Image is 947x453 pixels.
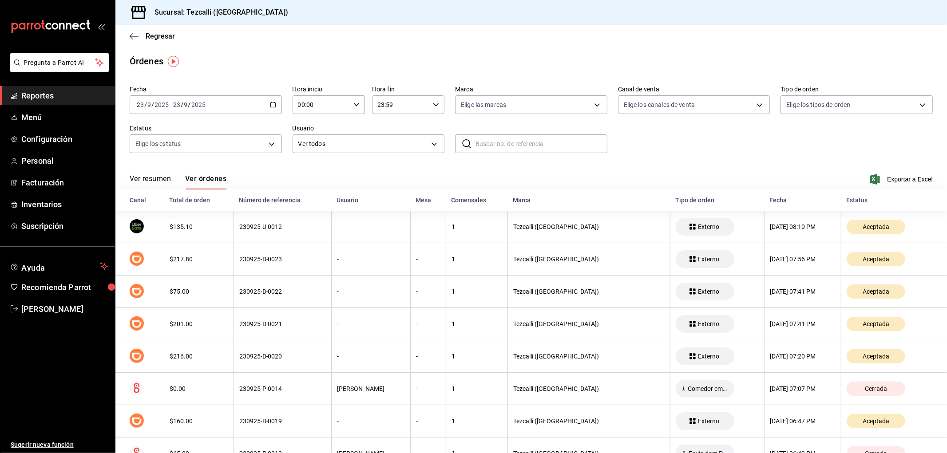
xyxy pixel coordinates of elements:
[337,418,405,425] div: -
[337,385,405,392] div: [PERSON_NAME]
[781,87,933,93] label: Tipo de orden
[168,56,179,67] img: Tooltip marker
[239,223,326,230] div: 230925-U-0012
[170,353,228,360] div: $216.00
[191,101,206,108] input: ----
[337,353,405,360] div: -
[624,100,695,109] span: Elige los canales de venta
[859,353,893,360] span: Aceptada
[130,87,282,93] label: Fecha
[513,288,665,295] div: Tezcalli ([GEOGRAPHIC_DATA])
[10,53,109,72] button: Pregunta a Parrot AI
[416,418,440,425] div: -
[694,320,723,327] span: Externo
[147,7,288,18] h3: Sucursal: Tezcalli ([GEOGRAPHIC_DATA])
[293,126,445,132] label: Usuario
[21,198,108,210] span: Inventarios
[416,320,440,327] div: -
[770,256,836,263] div: [DATE] 07:56 PM
[144,101,147,108] span: /
[694,256,723,263] span: Externo
[130,126,282,132] label: Estatus
[151,101,154,108] span: /
[130,174,226,189] div: navigation tabs
[130,197,158,204] div: Canal
[770,320,836,327] div: [DATE] 07:41 PM
[21,261,96,272] span: Ayuda
[6,64,109,74] a: Pregunta a Parrot AI
[513,197,665,204] div: Marca
[694,418,723,425] span: Externo
[21,155,108,167] span: Personal
[293,87,365,93] label: Hora inicio
[770,197,836,204] div: Fecha
[694,223,723,230] span: Externo
[770,288,836,295] div: [DATE] 07:41 PM
[337,320,405,327] div: -
[372,87,444,93] label: Hora fin
[239,256,326,263] div: 230925-D-0023
[337,197,405,204] div: Usuario
[239,288,326,295] div: 230925-D-0022
[21,90,108,102] span: Reportes
[239,320,326,327] div: 230925-D-0021
[452,385,502,392] div: 1
[676,197,759,204] div: Tipo de orden
[859,288,893,295] span: Aceptada
[452,256,502,263] div: 1
[770,353,836,360] div: [DATE] 07:20 PM
[154,101,169,108] input: ----
[416,256,440,263] div: -
[416,288,440,295] div: -
[770,223,836,230] div: [DATE] 08:10 PM
[451,197,502,204] div: Comensales
[452,320,502,327] div: 1
[859,223,893,230] span: Aceptada
[337,256,405,263] div: -
[455,87,607,93] label: Marca
[147,101,151,108] input: --
[770,418,836,425] div: [DATE] 06:47 PM
[130,32,175,40] button: Regresar
[21,177,108,189] span: Facturación
[181,101,183,108] span: /
[136,101,144,108] input: --
[170,385,228,392] div: $0.00
[135,139,181,148] span: Elige los estatus
[21,111,108,123] span: Menú
[184,101,188,108] input: --
[298,139,428,149] span: Ver todos
[146,32,175,40] span: Regresar
[337,288,405,295] div: -
[416,353,440,360] div: -
[21,220,108,232] span: Suscripción
[513,418,665,425] div: Tezcalli ([GEOGRAPHIC_DATA])
[337,223,405,230] div: -
[859,418,893,425] span: Aceptada
[170,256,228,263] div: $217.80
[846,197,933,204] div: Estatus
[170,418,228,425] div: $160.00
[416,385,440,392] div: -
[130,174,171,189] button: Ver resumen
[461,100,506,109] span: Elige las marcas
[98,23,105,30] button: open_drawer_menu
[24,58,95,67] span: Pregunta a Parrot AI
[452,288,502,295] div: 1
[872,174,933,185] button: Exportar a Excel
[188,101,191,108] span: /
[11,440,108,449] span: Sugerir nueva función
[513,353,665,360] div: Tezcalli ([GEOGRAPHIC_DATA])
[130,55,163,68] div: Órdenes
[452,418,502,425] div: 1
[169,197,228,204] div: Total de orden
[475,135,607,153] input: Buscar no. de referencia
[513,320,665,327] div: Tezcalli ([GEOGRAPHIC_DATA])
[21,133,108,145] span: Configuración
[21,303,108,315] span: [PERSON_NAME]
[694,353,723,360] span: Externo
[21,281,108,293] span: Recomienda Parrot
[618,87,770,93] label: Canal de venta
